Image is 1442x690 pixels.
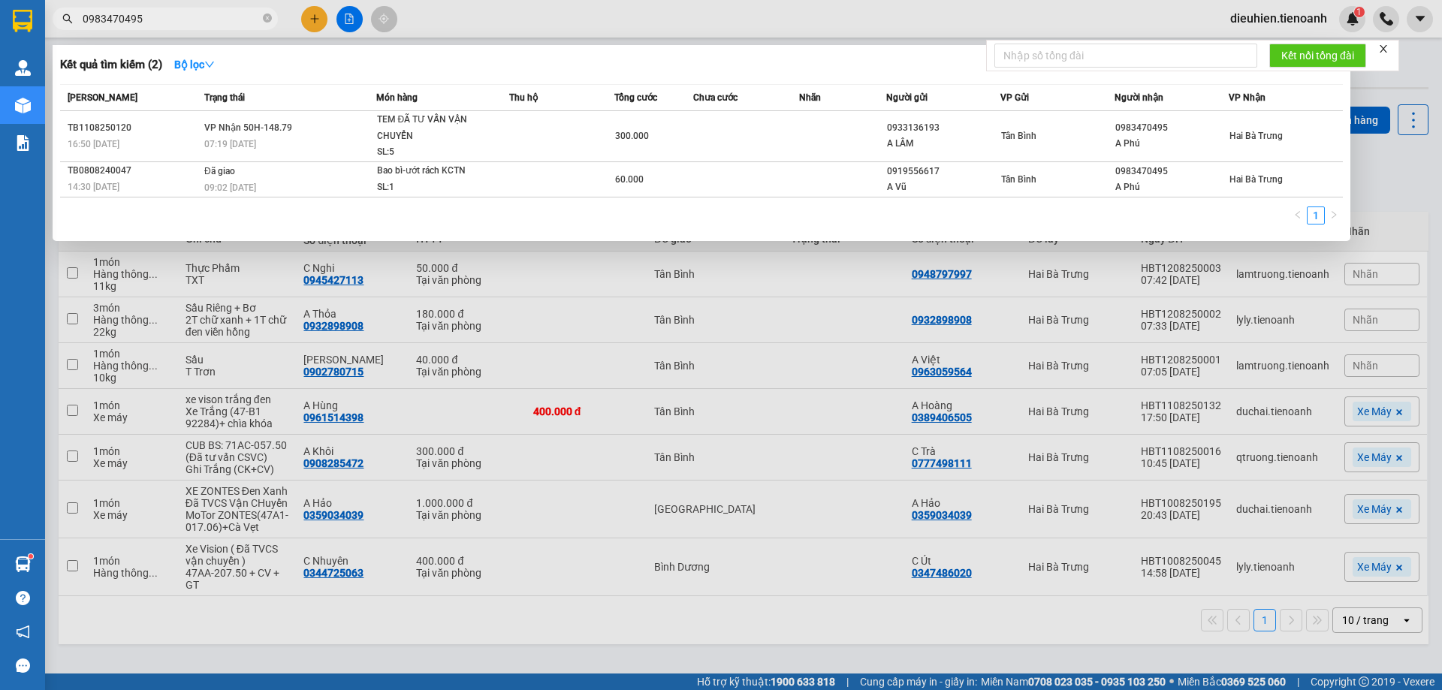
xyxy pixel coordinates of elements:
[1269,44,1366,68] button: Kết nối tổng đài
[799,92,821,103] span: Nhãn
[1115,92,1163,103] span: Người nhận
[15,60,31,76] img: warehouse-icon
[13,10,32,32] img: logo-vxr
[1115,120,1228,136] div: 0983470495
[1115,164,1228,179] div: 0983470495
[204,166,235,176] span: Đã giao
[1281,47,1354,64] span: Kết nối tổng đài
[377,179,490,196] div: SL: 1
[68,92,137,103] span: [PERSON_NAME]
[1115,136,1228,152] div: A Phú
[887,179,1000,195] div: A Vũ
[1289,206,1307,224] button: left
[1325,206,1343,224] li: Next Page
[1325,206,1343,224] button: right
[1115,179,1228,195] div: A Phú
[1293,210,1302,219] span: left
[68,182,119,192] span: 14:30 [DATE]
[887,120,1000,136] div: 0933136193
[204,59,215,70] span: down
[68,163,200,179] div: TB0808240047
[68,139,119,149] span: 16:50 [DATE]
[15,556,31,572] img: warehouse-icon
[68,120,200,136] div: TB1108250120
[62,14,73,24] span: search
[377,112,490,144] div: TEM ĐÃ TƯ VẤN VẬN CHUYỂN
[16,591,30,605] span: question-circle
[16,658,30,673] span: message
[615,131,649,141] span: 300.000
[204,122,292,133] span: VP Nhận 50H-148.79
[693,92,738,103] span: Chưa cước
[614,92,657,103] span: Tổng cước
[615,174,644,185] span: 60.000
[174,59,215,71] strong: Bộ lọc
[509,92,538,103] span: Thu hộ
[1229,131,1283,141] span: Hai Bà Trưng
[1229,92,1266,103] span: VP Nhận
[376,92,418,103] span: Món hàng
[1329,210,1338,219] span: right
[377,144,490,161] div: SL: 5
[1308,207,1324,224] a: 1
[1289,206,1307,224] li: Previous Page
[1307,206,1325,224] li: 1
[15,98,31,113] img: warehouse-icon
[60,57,162,73] h3: Kết quả tìm kiếm ( 2 )
[162,53,227,77] button: Bộ lọcdown
[1229,174,1283,185] span: Hai Bà Trưng
[1001,174,1036,185] span: Tân Bình
[204,92,245,103] span: Trạng thái
[15,135,31,151] img: solution-icon
[887,164,1000,179] div: 0919556617
[263,12,272,26] span: close-circle
[887,136,1000,152] div: A LÂM
[994,44,1257,68] input: Nhập số tổng đài
[1378,44,1389,54] span: close
[377,163,490,179] div: Bao bì-ướt rách KCTN
[1001,131,1036,141] span: Tân Bình
[263,14,272,23] span: close-circle
[204,139,256,149] span: 07:19 [DATE]
[886,92,928,103] span: Người gửi
[1000,92,1029,103] span: VP Gửi
[83,11,260,27] input: Tìm tên, số ĐT hoặc mã đơn
[29,554,33,559] sup: 1
[16,625,30,639] span: notification
[204,182,256,193] span: 09:02 [DATE]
